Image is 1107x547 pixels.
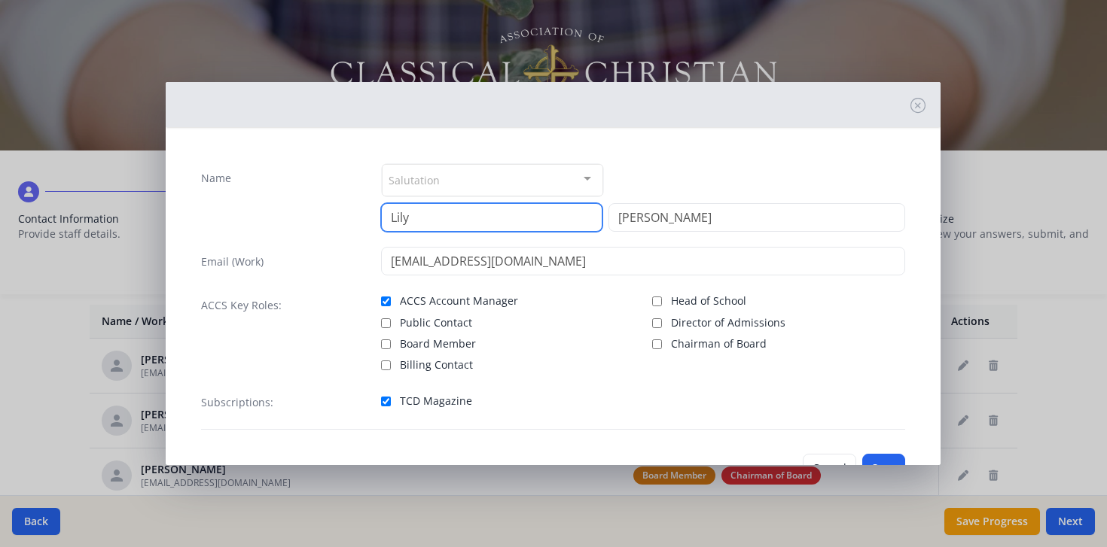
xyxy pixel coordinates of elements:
[400,394,472,409] span: TCD Magazine
[201,395,273,410] label: Subscriptions:
[652,296,662,306] input: Head of School
[400,315,472,330] span: Public Contact
[201,171,231,186] label: Name
[671,293,746,308] span: Head of School
[381,339,391,349] input: Board Member
[652,318,662,328] input: Director of Admissions
[381,397,391,406] input: TCD Magazine
[381,296,391,306] input: ACCS Account Manager
[400,336,476,351] span: Board Member
[803,454,856,482] button: Cancel
[671,336,767,351] span: Chairman of Board
[671,315,785,330] span: Director of Admissions
[400,293,518,308] span: ACCS Account Manager
[652,339,662,349] input: Chairman of Board
[381,318,391,328] input: Public Contact
[862,454,905,482] button: Save
[201,254,264,269] label: Email (Work)
[201,298,282,313] label: ACCS Key Roles:
[381,247,905,275] input: contact@site.com
[381,203,602,232] input: First Name
[608,203,905,232] input: Last Name
[400,357,473,372] span: Billing Contact
[389,171,440,188] span: Salutation
[381,360,391,370] input: Billing Contact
